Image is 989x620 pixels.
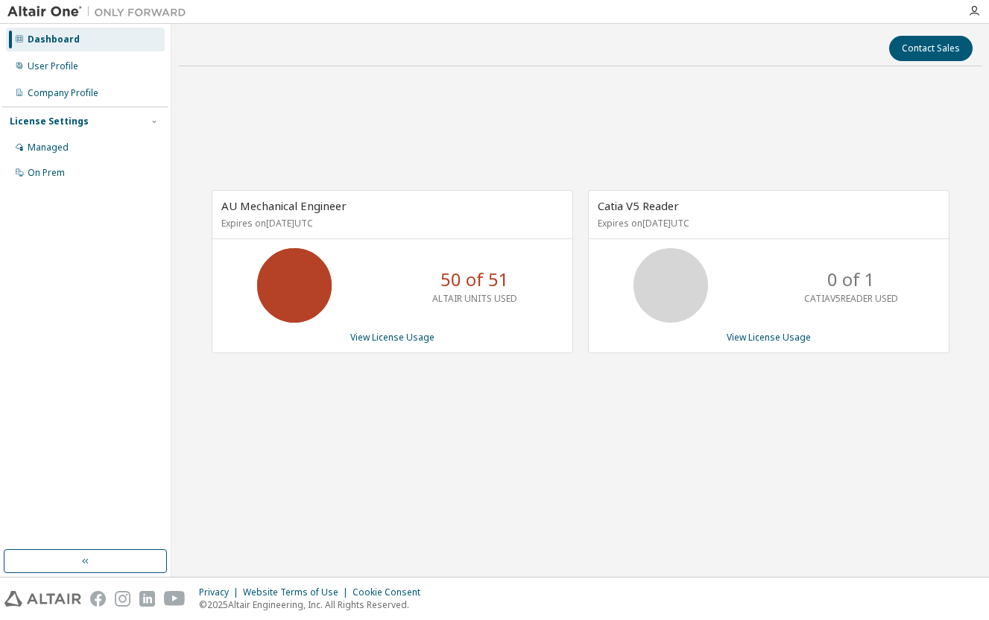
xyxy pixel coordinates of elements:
[827,267,875,292] p: 0 of 1
[7,4,194,19] img: Altair One
[221,198,347,213] span: AU Mechanical Engineer
[199,598,429,611] p: © 2025 Altair Engineering, Inc. All Rights Reserved.
[440,267,509,292] p: 50 of 51
[28,87,98,99] div: Company Profile
[28,142,69,154] div: Managed
[199,586,243,598] div: Privacy
[164,591,186,607] img: youtube.svg
[243,586,353,598] div: Website Terms of Use
[889,36,973,61] button: Contact Sales
[115,591,130,607] img: instagram.svg
[804,292,898,305] p: CATIAV5READER USED
[432,292,517,305] p: ALTAIR UNITS USED
[28,34,80,45] div: Dashboard
[598,217,936,230] p: Expires on [DATE] UTC
[727,331,811,344] a: View License Usage
[28,167,65,179] div: On Prem
[4,591,81,607] img: altair_logo.svg
[221,217,560,230] p: Expires on [DATE] UTC
[10,116,89,127] div: License Settings
[350,331,435,344] a: View License Usage
[90,591,106,607] img: facebook.svg
[28,60,78,72] div: User Profile
[598,198,679,213] span: Catia V5 Reader
[353,586,429,598] div: Cookie Consent
[139,591,155,607] img: linkedin.svg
